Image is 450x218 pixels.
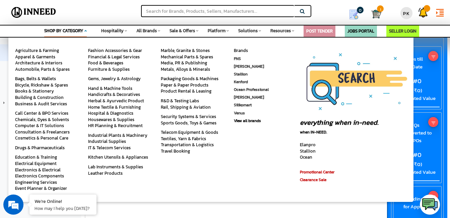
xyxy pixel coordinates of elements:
a: PK [398,2,415,21]
span: 1 [377,5,384,12]
p: RFQs Converted to POs [402,121,433,144]
p: RFQs till Date [402,55,433,70]
img: Show My Quotes [349,9,359,19]
span: 0 [417,150,422,159]
a: JOBS PORTAL [347,28,374,34]
input: Search for Brands, Products, Sellers, Manufacturers... [141,5,294,17]
img: Inneed.Market [9,4,58,21]
textarea: Type your message and hit 'Enter' [3,146,128,170]
i: format_indent_increase [435,8,445,18]
span: 0 [417,76,422,86]
span: SHOP BY CATEGORY [44,28,83,34]
span: # [413,76,422,86]
span: Hospitality [101,28,124,34]
p: (₹ ) [397,160,438,168]
div: Chat with us now [35,38,113,46]
a: Cart 1 [371,7,376,21]
div: PK [400,7,412,19]
div: Estimated Value [395,85,440,104]
img: Support Tickets [418,7,428,17]
span: # [413,150,422,159]
div: Minimize live chat window [110,3,126,19]
img: Cart [371,9,381,19]
span: We're online! [39,66,92,134]
img: logo_Zg8I0qSkbAqR2WFHt3p6CTuqpyXMFPubPcD2OT02zFN43Cy9FUNNG3NEPhM_Q1qe_.png [11,40,28,44]
i: filter_list [428,51,438,62]
span: Sale & Offers [170,28,195,34]
a: POST TENDER [306,28,333,34]
p: How may I help you today? [35,205,91,211]
span: 0 [417,160,421,168]
span: 0 [357,7,364,13]
span: Resources [270,28,291,34]
p: Pending for Approval [402,195,433,210]
a: format_indent_increase [432,2,448,22]
img: salesiqlogo_leal7QplfZFryJ6FIlVepeu7OftD7mt8q6exU6-34PB8prfIgodN67KcxXM9Y7JQ_.png [46,139,51,143]
span: Solutions [238,28,258,34]
i: filter_list [428,117,438,128]
div: Estimated Value [395,159,440,177]
img: logo.png [422,196,438,213]
span: All Brands [136,28,157,34]
span: Platform [208,28,226,34]
div: Space [44,34,87,38]
a: my Quotes 0 [342,7,371,22]
i: filter_list [428,191,438,202]
a: SELLER LOGIN [389,28,416,34]
div: We're Online! [35,198,91,204]
em: Driven by SalesIQ [53,139,85,144]
span: 0 [417,87,421,94]
p: (₹ ) [397,87,438,94]
a: Support Tickets [415,2,432,20]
